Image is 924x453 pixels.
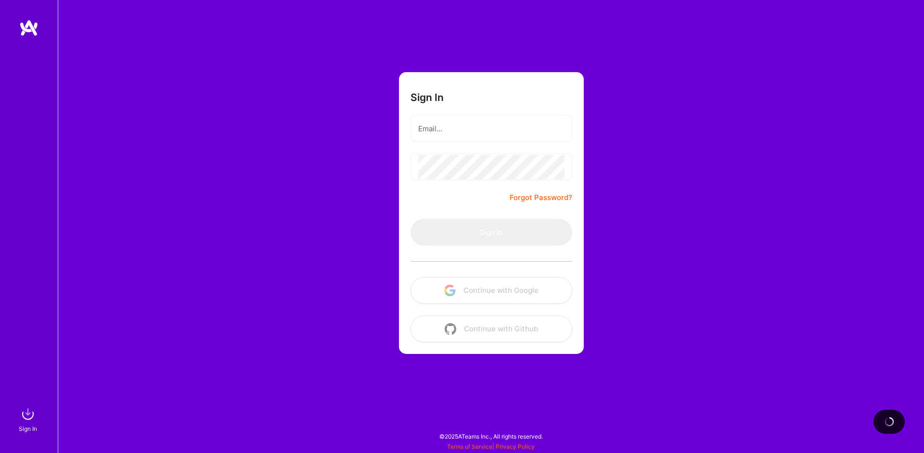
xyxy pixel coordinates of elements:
[411,91,444,103] h3: Sign In
[447,443,492,450] a: Terms of Service
[510,192,572,203] a: Forgot Password?
[411,315,572,342] button: Continue with Github
[411,219,572,246] button: Sign In
[444,285,456,296] img: icon
[20,404,38,434] a: sign inSign In
[18,404,38,424] img: sign in
[496,443,535,450] a: Privacy Policy
[447,443,535,450] span: |
[58,424,924,448] div: © 2025 ATeams Inc., All rights reserved.
[445,323,456,335] img: icon
[19,19,38,37] img: logo
[411,277,572,304] button: Continue with Google
[19,424,37,434] div: Sign In
[883,415,895,428] img: loading
[418,116,565,141] input: Email...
